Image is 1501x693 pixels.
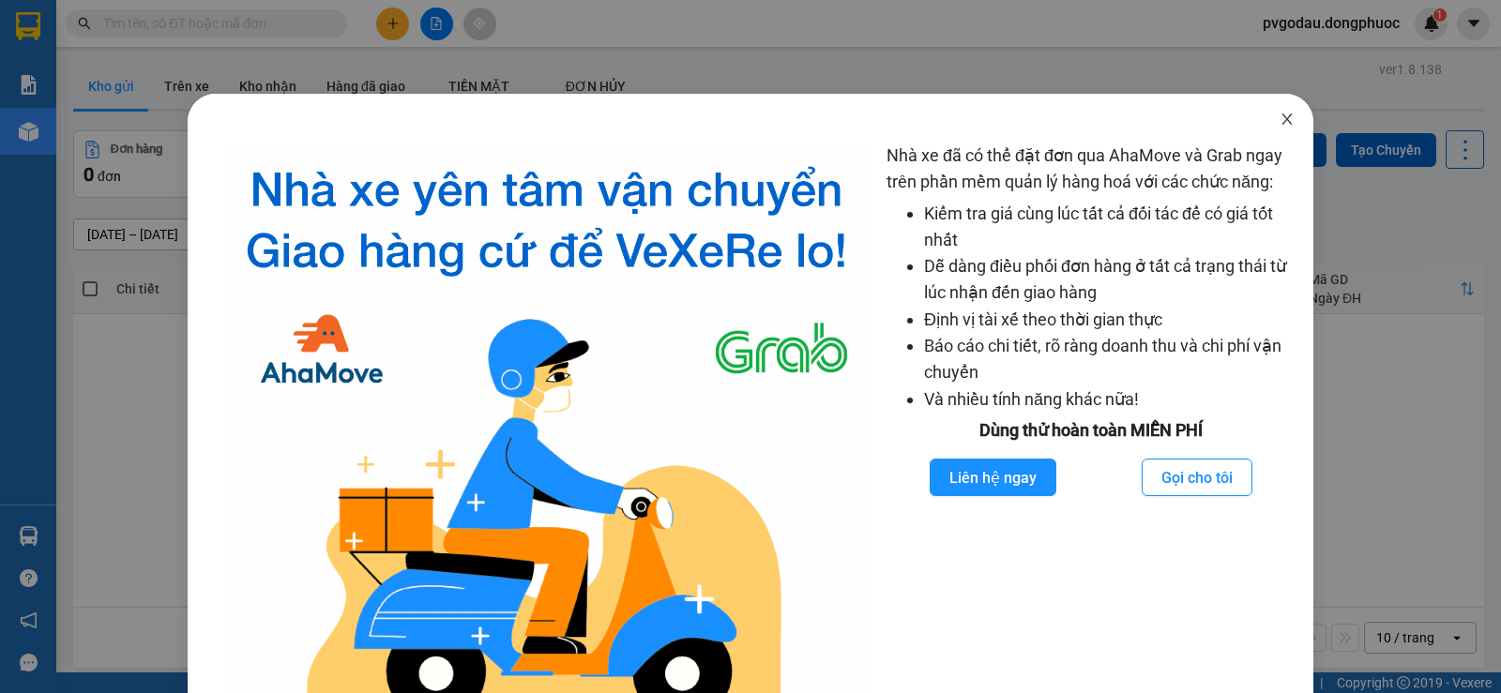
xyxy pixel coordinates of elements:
[1161,466,1233,490] span: Gọi cho tôi
[924,386,1295,413] li: Và nhiều tính năng khác nữa!
[930,459,1056,496] button: Liên hệ ngay
[887,417,1295,444] div: Dùng thử hoàn toàn MIỄN PHÍ
[1142,459,1252,496] button: Gọi cho tôi
[924,333,1295,386] li: Báo cáo chi tiết, rõ ràng doanh thu và chi phí vận chuyển
[949,466,1037,490] span: Liên hệ ngay
[924,307,1295,333] li: Định vị tài xế theo thời gian thực
[924,201,1295,254] li: Kiểm tra giá cùng lúc tất cả đối tác để có giá tốt nhất
[1280,112,1295,127] span: close
[1261,94,1313,146] button: Close
[924,253,1295,307] li: Dễ dàng điều phối đơn hàng ở tất cả trạng thái từ lúc nhận đến giao hàng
